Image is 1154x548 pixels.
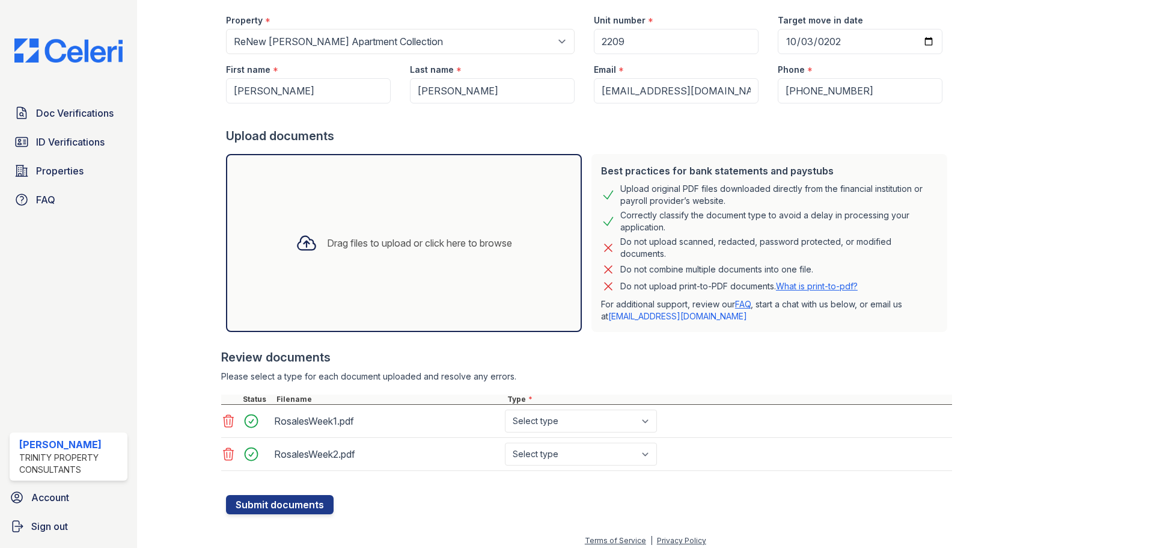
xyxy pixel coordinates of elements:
img: CE_Logo_Blue-a8612792a0a2168367f1c8372b55b34899dd931a85d93a1a3d3e32e68fde9ad4.png [5,38,132,63]
div: RosalesWeek2.pdf [274,445,500,464]
label: Unit number [594,14,646,26]
label: Phone [778,64,805,76]
label: Last name [410,64,454,76]
div: Upload original PDF files downloaded directly from the financial institution or payroll provider’... [620,183,938,207]
a: Terms of Service [585,536,646,545]
div: Best practices for bank statements and paystubs [601,164,938,178]
a: Privacy Policy [657,536,706,545]
div: Filename [274,395,505,404]
div: Correctly classify the document type to avoid a delay in processing your application. [620,209,938,233]
label: Email [594,64,616,76]
div: Review documents [221,349,952,366]
div: Do not upload scanned, redacted, password protected, or modified documents. [620,236,938,260]
label: Property [226,14,263,26]
a: [EMAIL_ADDRESS][DOMAIN_NAME] [608,311,747,321]
a: Sign out [5,514,132,538]
a: FAQ [10,188,127,212]
a: What is print-to-pdf? [776,281,858,291]
a: Doc Verifications [10,101,127,125]
span: Doc Verifications [36,106,114,120]
span: Properties [36,164,84,178]
span: Sign out [31,519,68,534]
label: Target move in date [778,14,863,26]
div: Status [240,395,274,404]
span: Account [31,490,69,505]
div: [PERSON_NAME] [19,437,123,452]
div: Trinity Property Consultants [19,452,123,476]
a: Account [5,485,132,510]
div: Do not combine multiple documents into one file. [620,262,813,277]
div: Type [505,395,952,404]
a: FAQ [735,299,751,309]
p: For additional support, review our , start a chat with us below, or email us at [601,298,938,322]
div: | [650,536,653,545]
span: ID Verifications [36,135,105,149]
label: First name [226,64,270,76]
button: Submit documents [226,495,334,514]
p: Do not upload print-to-PDF documents. [620,280,858,292]
div: RosalesWeek1.pdf [274,411,500,431]
a: Properties [10,159,127,183]
div: Upload documents [226,128,952,144]
span: FAQ [36,192,55,207]
div: Drag files to upload or click here to browse [327,236,512,250]
div: Please select a type for each document uploaded and resolve any errors. [221,371,952,383]
a: ID Verifications [10,130,127,154]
